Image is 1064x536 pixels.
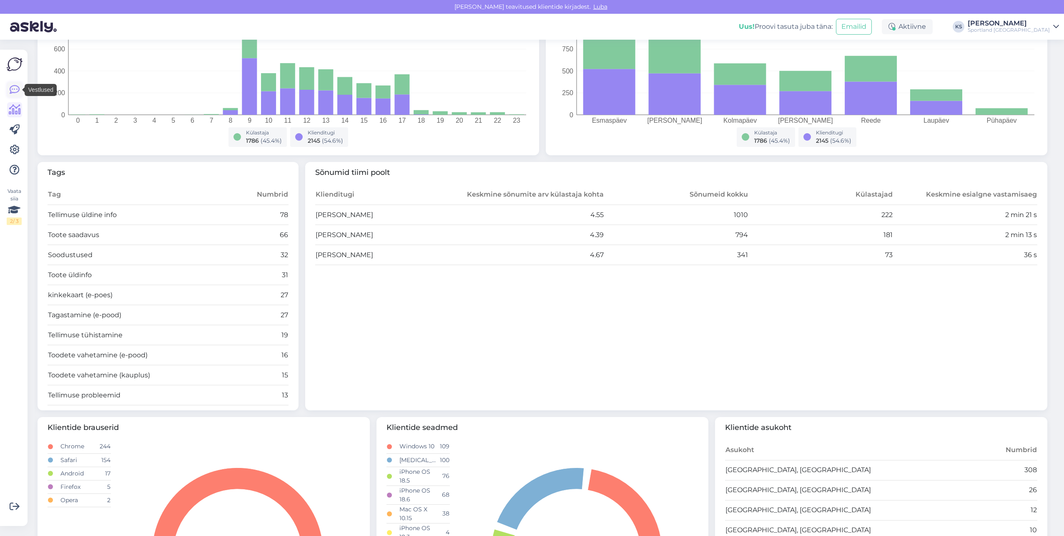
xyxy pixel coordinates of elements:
[748,185,893,205] th: Külastajad
[562,67,573,74] tspan: 500
[399,467,437,485] td: iPhone OS 18.5
[48,265,228,285] td: Toote üldinfo
[54,46,65,53] tspan: 600
[48,422,360,433] span: Klientide brauserid
[881,480,1037,500] td: 26
[816,129,851,137] div: Klienditugi
[968,20,1050,27] div: [PERSON_NAME]
[739,23,755,30] b: Uus!
[647,117,702,124] tspan: [PERSON_NAME]
[95,117,99,124] tspan: 1
[459,205,604,225] td: 4.55
[246,137,259,144] span: 1786
[228,225,288,245] td: 66
[315,167,1038,178] span: Sõnumid tiimi poolt
[54,67,65,74] tspan: 400
[987,117,1017,124] tspan: Pühapäev
[769,137,790,144] span: ( 45.4 %)
[228,365,288,385] td: 15
[748,225,893,245] td: 181
[60,493,98,507] td: Opera
[562,89,573,96] tspan: 250
[228,117,232,124] tspan: 8
[748,205,893,225] td: 222
[399,453,437,467] td: [MEDICAL_DATA]
[228,305,288,325] td: 27
[248,117,251,124] tspan: 9
[437,453,449,467] td: 100
[98,480,111,493] td: 5
[48,285,228,305] td: kinkekaart (e-poes)
[725,460,881,480] td: [GEOGRAPHIC_DATA], [GEOGRAPHIC_DATA]
[228,385,288,405] td: 13
[48,245,228,265] td: Soodustused
[25,84,57,96] div: Vestlused
[315,185,460,205] th: Klienditugi
[48,365,228,385] td: Toodete vahetamine (kauplus)
[513,117,520,124] tspan: 23
[284,117,291,124] tspan: 11
[604,225,749,245] td: 794
[48,225,228,245] td: Toote saadavus
[459,185,604,205] th: Keskmine sõnumite arv külastaja kohta
[7,217,22,225] div: 2 / 3
[60,453,98,467] td: Safari
[228,245,288,265] td: 32
[228,185,288,205] th: Numbrid
[303,117,311,124] tspan: 12
[570,111,573,118] tspan: 0
[893,205,1038,225] td: 2 min 21 s
[98,453,111,467] td: 154
[7,56,23,72] img: Askly Logo
[725,480,881,500] td: [GEOGRAPHIC_DATA], [GEOGRAPHIC_DATA]
[475,117,482,124] tspan: 21
[210,117,213,124] tspan: 7
[228,345,288,365] td: 16
[265,117,272,124] tspan: 10
[98,440,111,453] td: 244
[754,137,767,144] span: 1786
[54,89,65,96] tspan: 200
[399,117,406,124] tspan: 17
[604,185,749,205] th: Sõnumeid kokku
[76,117,80,124] tspan: 0
[191,117,194,124] tspan: 6
[748,245,893,265] td: 73
[881,500,1037,520] td: 12
[322,137,343,144] span: ( 54.6 %)
[953,21,964,33] div: KS
[308,129,343,137] div: Klienditugi
[437,440,449,453] td: 109
[456,117,463,124] tspan: 20
[893,245,1038,265] td: 36 s
[725,500,881,520] td: [GEOGRAPHIC_DATA], [GEOGRAPHIC_DATA]
[881,440,1037,460] th: Numbrid
[437,467,449,485] td: 76
[725,422,1037,433] span: Klientide asukoht
[48,185,228,205] th: Tag
[861,117,881,124] tspan: Reede
[386,422,699,433] span: Klientide seadmed
[494,117,501,124] tspan: 22
[923,117,949,124] tspan: Laupäev
[60,480,98,493] td: Firefox
[60,467,98,480] td: Android
[133,117,137,124] tspan: 3
[48,167,289,178] span: Tags
[228,325,288,345] td: 19
[968,27,1050,33] div: Sportland [GEOGRAPHIC_DATA]
[399,485,437,504] td: iPhone OS 18.6
[61,111,65,118] tspan: 0
[60,440,98,453] td: Chrome
[754,129,790,137] div: Külastaja
[48,345,228,365] td: Toodete vahetamine (e-pood)
[778,117,833,124] tspan: [PERSON_NAME]
[315,245,460,265] td: [PERSON_NAME]
[562,46,573,53] tspan: 750
[315,225,460,245] td: [PERSON_NAME]
[171,117,175,124] tspan: 5
[437,117,444,124] tspan: 19
[48,305,228,325] td: Tagastamine (e-pood)
[893,225,1038,245] td: 2 min 13 s
[98,493,111,507] td: 2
